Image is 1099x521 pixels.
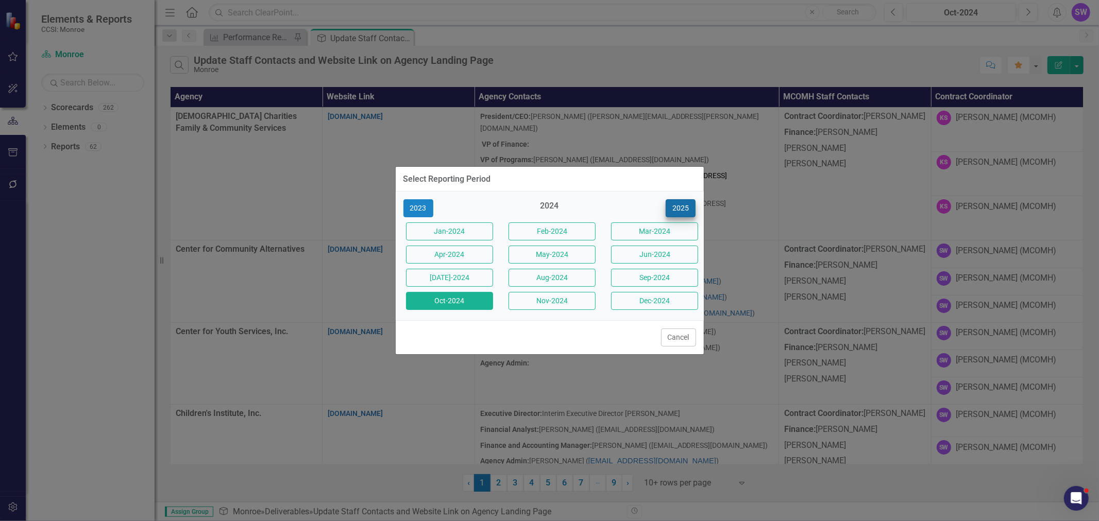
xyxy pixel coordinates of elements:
button: Apr-2024 [406,246,493,264]
button: Feb-2024 [509,222,596,240]
button: Sep-2024 [611,269,698,287]
button: 2025 [666,199,696,217]
button: Nov-2024 [509,292,596,310]
button: Mar-2024 [611,222,698,240]
button: Oct-2024 [406,292,493,310]
button: Dec-2024 [611,292,698,310]
button: [DATE]-2024 [406,269,493,287]
div: 2024 [506,200,593,217]
div: Select Reporting Period [403,175,491,184]
iframe: Intercom live chat [1064,486,1089,511]
button: May-2024 [509,246,596,264]
button: 2023 [403,199,433,217]
button: Jun-2024 [611,246,698,264]
button: Jan-2024 [406,222,493,240]
button: Cancel [661,328,696,346]
button: Aug-2024 [509,269,596,287]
